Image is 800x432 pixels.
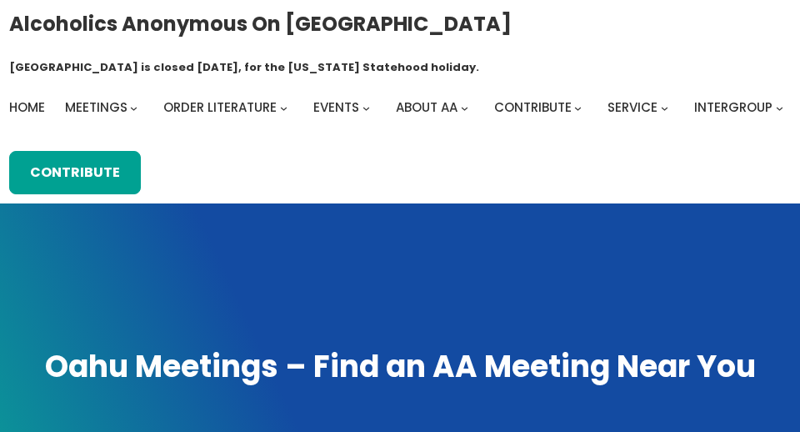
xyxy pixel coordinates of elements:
[280,104,287,112] button: Order Literature submenu
[130,104,137,112] button: Meetings submenu
[494,98,572,116] span: Contribute
[9,96,789,119] nav: Intergroup
[694,98,772,116] span: Intergroup
[461,104,468,112] button: About AA submenu
[574,104,582,112] button: Contribute submenu
[362,104,370,112] button: Events submenu
[661,104,668,112] button: Service submenu
[313,96,359,119] a: Events
[163,98,277,116] span: Order Literature
[607,96,657,119] a: Service
[9,59,479,76] h1: [GEOGRAPHIC_DATA] is closed [DATE], for the [US_STATE] Statehood holiday.
[65,96,127,119] a: Meetings
[15,347,785,388] h1: Oahu Meetings – Find an AA Meeting Near You
[9,6,512,42] a: Alcoholics Anonymous on [GEOGRAPHIC_DATA]
[776,104,783,112] button: Intergroup submenu
[313,98,359,116] span: Events
[396,96,457,119] a: About AA
[65,98,127,116] span: Meetings
[494,96,572,119] a: Contribute
[396,98,457,116] span: About AA
[9,96,45,119] a: Home
[9,98,45,116] span: Home
[9,151,141,194] a: Contribute
[607,98,657,116] span: Service
[694,96,772,119] a: Intergroup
